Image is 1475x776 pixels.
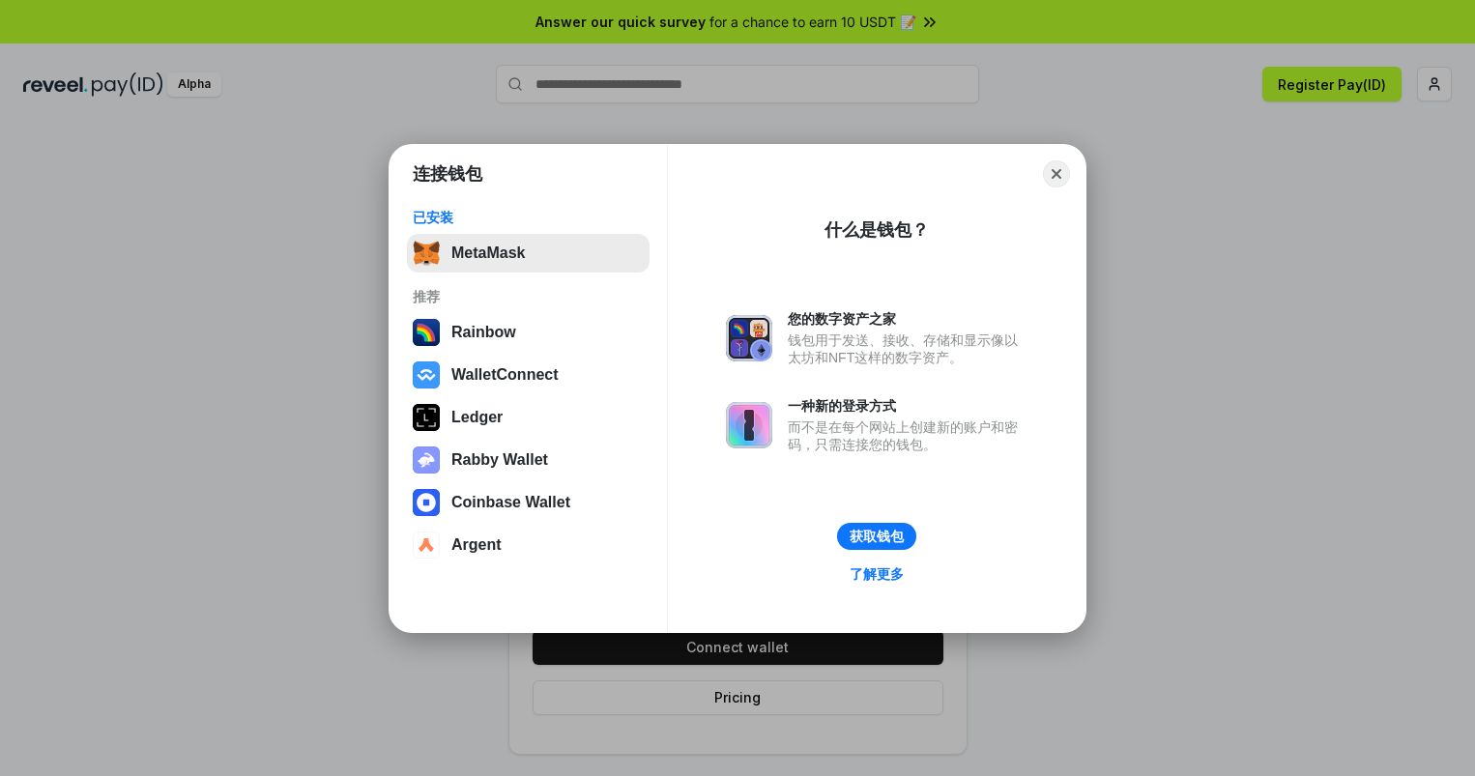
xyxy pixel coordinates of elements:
button: Rabby Wallet [407,441,650,479]
button: Argent [407,526,650,564]
img: svg+xml,%3Csvg%20xmlns%3D%22http%3A%2F%2Fwww.w3.org%2F2000%2Fsvg%22%20fill%3D%22none%22%20viewBox... [726,402,772,448]
button: WalletConnect [407,356,650,394]
img: svg+xml,%3Csvg%20xmlns%3D%22http%3A%2F%2Fwww.w3.org%2F2000%2Fsvg%22%20width%3D%2228%22%20height%3... [413,404,440,431]
div: 已安装 [413,209,644,226]
button: 获取钱包 [837,523,916,550]
div: Ledger [451,409,503,426]
div: Rainbow [451,324,516,341]
button: Close [1043,160,1070,187]
div: 了解更多 [850,565,904,583]
img: svg+xml,%3Csvg%20xmlns%3D%22http%3A%2F%2Fwww.w3.org%2F2000%2Fsvg%22%20fill%3D%22none%22%20viewBox... [726,315,772,361]
div: 钱包用于发送、接收、存储和显示像以太坊和NFT这样的数字资产。 [788,331,1027,366]
button: Rainbow [407,313,650,352]
div: Argent [451,536,502,554]
img: svg+xml,%3Csvg%20width%3D%2228%22%20height%3D%2228%22%20viewBox%3D%220%200%2028%2028%22%20fill%3D... [413,532,440,559]
img: svg+xml,%3Csvg%20xmlns%3D%22http%3A%2F%2Fwww.w3.org%2F2000%2Fsvg%22%20fill%3D%22none%22%20viewBox... [413,446,440,474]
div: 推荐 [413,288,644,305]
div: MetaMask [451,244,525,262]
img: svg+xml,%3Csvg%20width%3D%22120%22%20height%3D%22120%22%20viewBox%3D%220%200%20120%20120%22%20fil... [413,319,440,346]
div: 获取钱包 [850,528,904,545]
h1: 连接钱包 [413,162,482,186]
a: 了解更多 [838,561,915,587]
div: Rabby Wallet [451,451,548,469]
img: svg+xml,%3Csvg%20width%3D%2228%22%20height%3D%2228%22%20viewBox%3D%220%200%2028%2028%22%20fill%3D... [413,489,440,516]
div: 您的数字资产之家 [788,310,1027,328]
div: 而不是在每个网站上创建新的账户和密码，只需连接您的钱包。 [788,418,1027,453]
div: 一种新的登录方式 [788,397,1027,415]
div: Coinbase Wallet [451,494,570,511]
img: svg+xml,%3Csvg%20fill%3D%22none%22%20height%3D%2233%22%20viewBox%3D%220%200%2035%2033%22%20width%... [413,240,440,267]
button: Ledger [407,398,650,437]
button: Coinbase Wallet [407,483,650,522]
img: svg+xml,%3Csvg%20width%3D%2228%22%20height%3D%2228%22%20viewBox%3D%220%200%2028%2028%22%20fill%3D... [413,361,440,388]
div: WalletConnect [451,366,559,384]
button: MetaMask [407,234,650,273]
div: 什么是钱包？ [824,218,929,242]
